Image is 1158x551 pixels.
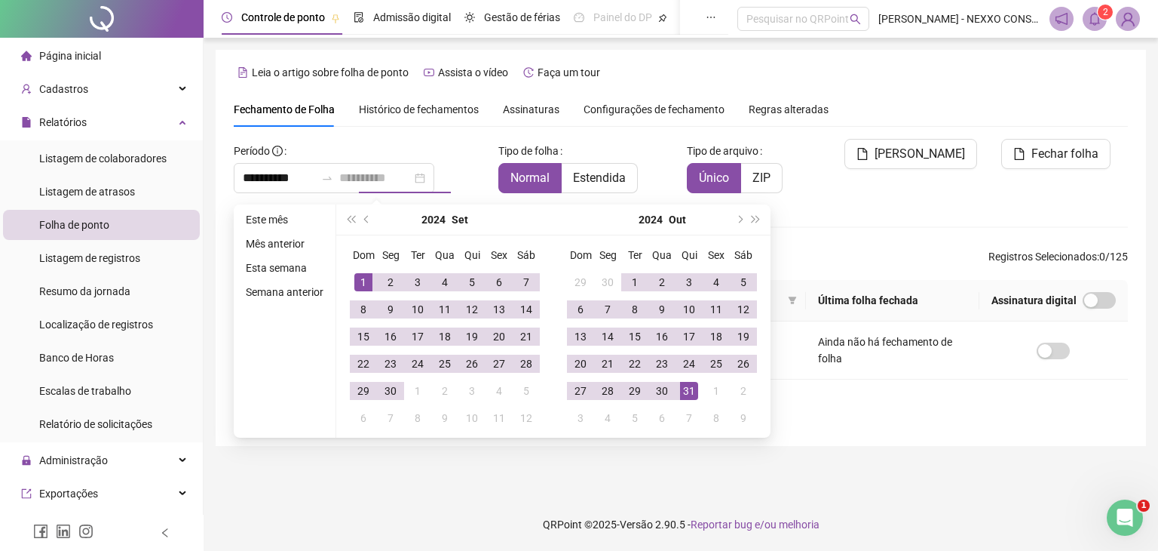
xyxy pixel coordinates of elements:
[648,405,675,432] td: 2024-11-06
[354,409,372,427] div: 6
[621,323,648,350] td: 2024-10-15
[680,355,698,373] div: 24
[567,350,594,377] td: 2024-10-20
[39,319,153,331] span: Localização de registros
[731,205,747,235] button: next-year
[675,377,703,405] td: 2024-10-31
[567,269,594,296] td: 2024-09-29
[350,269,377,296] td: 2024-09-01
[648,323,675,350] td: 2024-10-16
[404,242,431,269] th: Ter
[350,242,377,269] th: Dom
[350,350,377,377] td: 2024-09-22
[730,296,757,323] td: 2024-10-12
[404,405,431,432] td: 2024-10-08
[436,328,454,346] div: 18
[680,300,698,319] div: 10
[490,300,508,319] div: 13
[409,273,427,291] div: 3
[409,355,427,373] div: 24
[703,405,730,432] td: 2024-11-08
[39,488,98,500] span: Exportações
[321,172,333,184] span: swap-right
[844,139,977,169] button: [PERSON_NAME]
[486,323,513,350] td: 2024-09-20
[707,328,725,346] div: 18
[39,219,109,231] span: Folha de ponto
[734,300,752,319] div: 12
[438,66,508,78] span: Assista o vídeo
[788,296,797,305] span: filter
[748,205,764,235] button: super-next-year
[33,524,48,539] span: facebook
[626,409,644,427] div: 5
[486,405,513,432] td: 2024-10-11
[463,409,481,427] div: 10
[1098,5,1113,20] sup: 2
[436,300,454,319] div: 11
[669,205,686,235] button: month panel
[707,409,725,427] div: 8
[240,259,329,277] li: Esta semana
[431,323,458,350] td: 2024-09-18
[706,12,716,23] span: ellipsis
[599,273,617,291] div: 30
[513,296,540,323] td: 2024-09-14
[458,405,486,432] td: 2024-10-10
[354,328,372,346] div: 15
[856,148,868,160] span: file
[878,11,1040,27] span: [PERSON_NAME] - NEXXO CONSULTORIA EMPRESARIAL LTDA
[458,323,486,350] td: 2024-09-19
[404,269,431,296] td: 2024-09-03
[436,273,454,291] div: 4
[490,409,508,427] div: 11
[730,377,757,405] td: 2024-11-02
[458,377,486,405] td: 2024-10-03
[988,248,1128,272] span: : 0 / 125
[484,11,560,23] span: Gestão de férias
[381,300,400,319] div: 9
[377,377,404,405] td: 2024-09-30
[513,269,540,296] td: 2024-09-07
[513,350,540,377] td: 2024-09-28
[517,382,535,400] div: 5
[490,382,508,400] div: 4
[626,273,644,291] div: 1
[703,377,730,405] td: 2024-11-01
[653,300,671,319] div: 9
[404,296,431,323] td: 2024-09-10
[648,296,675,323] td: 2024-10-09
[463,300,481,319] div: 12
[377,350,404,377] td: 2024-09-23
[21,455,32,466] span: lock
[573,171,626,185] span: Estendida
[703,350,730,377] td: 2024-10-25
[452,205,468,235] button: month panel
[490,273,508,291] div: 6
[431,350,458,377] td: 2024-09-25
[1107,500,1143,536] iframe: Intercom live chat
[39,385,131,397] span: Escalas de trabalho
[1031,145,1098,163] span: Fechar folha
[734,273,752,291] div: 5
[523,67,534,78] span: history
[653,273,671,291] div: 2
[599,355,617,373] div: 21
[272,146,283,156] span: info-circle
[621,377,648,405] td: 2024-10-29
[486,377,513,405] td: 2024-10-04
[409,328,427,346] div: 17
[486,242,513,269] th: Sex
[56,524,71,539] span: linkedin
[1138,500,1150,512] span: 1
[653,382,671,400] div: 30
[730,405,757,432] td: 2024-11-09
[594,405,621,432] td: 2024-11-04
[574,12,584,23] span: dashboard
[513,405,540,432] td: 2024-10-12
[1013,148,1025,160] span: file
[463,273,481,291] div: 5
[39,152,167,165] span: Listagem de colaboradores
[39,418,152,430] span: Relatório de solicitações
[342,205,359,235] button: super-prev-year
